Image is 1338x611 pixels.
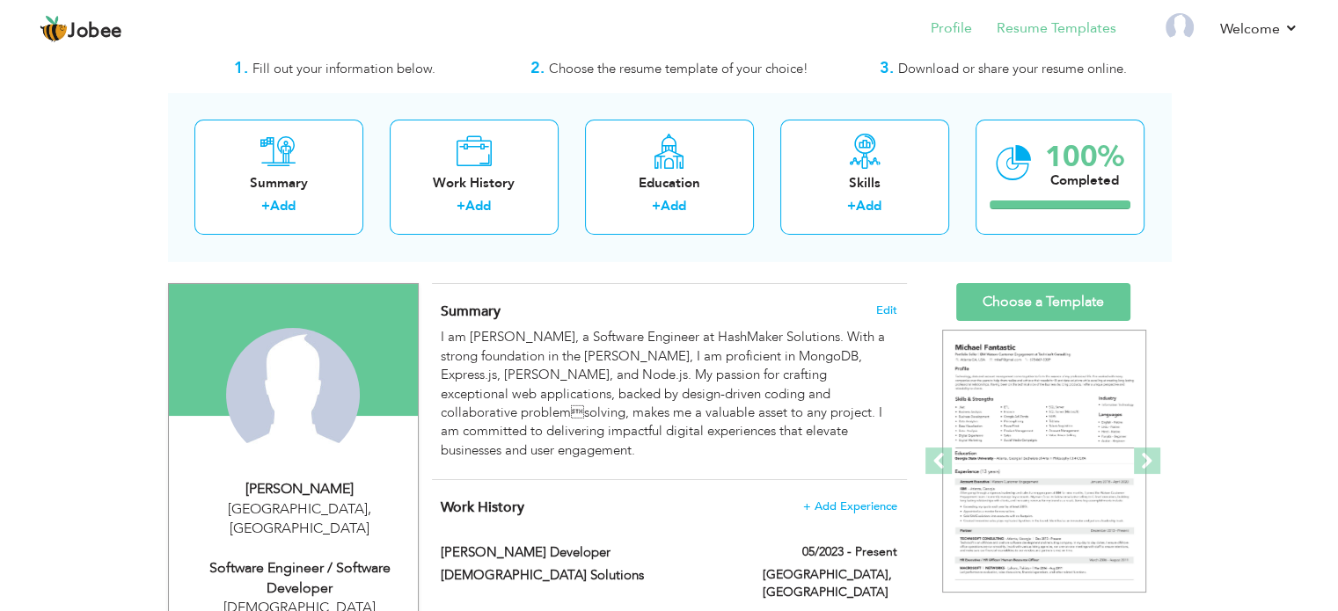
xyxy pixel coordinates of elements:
[441,543,736,562] label: [PERSON_NAME] Developer
[68,22,122,41] span: Jobee
[802,543,897,561] label: 05/2023 - Present
[270,197,296,215] a: Add
[441,302,896,320] h4: Adding a summary is a quick and easy way to highlight your experience and interests.
[40,15,122,43] a: Jobee
[661,197,686,215] a: Add
[898,60,1127,77] span: Download or share your resume online.
[182,479,418,499] div: [PERSON_NAME]
[368,499,371,519] span: ,
[880,57,894,79] strong: 3.
[182,558,418,599] div: Software Engineer / Software Developer
[1220,18,1298,40] a: Welcome
[1045,171,1124,190] div: Completed
[261,197,270,215] label: +
[794,174,935,193] div: Skills
[441,498,896,516] h4: This helps to show the companies you have worked for.
[876,304,897,316] span: Edit
[599,174,740,193] div: Education
[847,197,856,215] label: +
[549,60,808,77] span: Choose the resume template of your choice!
[441,302,501,321] span: Summary
[997,18,1116,39] a: Resume Templates
[208,174,349,193] div: Summary
[530,57,545,79] strong: 2.
[234,57,248,79] strong: 1.
[1166,13,1194,41] img: Profile Img
[252,60,435,77] span: Fill out your information below.
[441,566,736,585] label: [DEMOGRAPHIC_DATA] Solutions
[404,174,545,193] div: Work History
[1045,142,1124,171] div: 100%
[763,566,897,601] label: [GEOGRAPHIC_DATA], [GEOGRAPHIC_DATA]
[457,197,465,215] label: +
[40,15,68,43] img: jobee.io
[441,498,524,517] span: Work History
[652,197,661,215] label: +
[803,500,897,513] span: + Add Experience
[856,197,881,215] a: Add
[226,328,360,462] img: Saad Ahmed
[441,328,896,460] div: I am [PERSON_NAME], a Software Engineer at HashMaker Solutions. With a strong foundation in the [...
[956,283,1130,321] a: Choose a Template
[931,18,972,39] a: Profile
[465,197,491,215] a: Add
[182,499,418,540] div: [GEOGRAPHIC_DATA] [GEOGRAPHIC_DATA]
